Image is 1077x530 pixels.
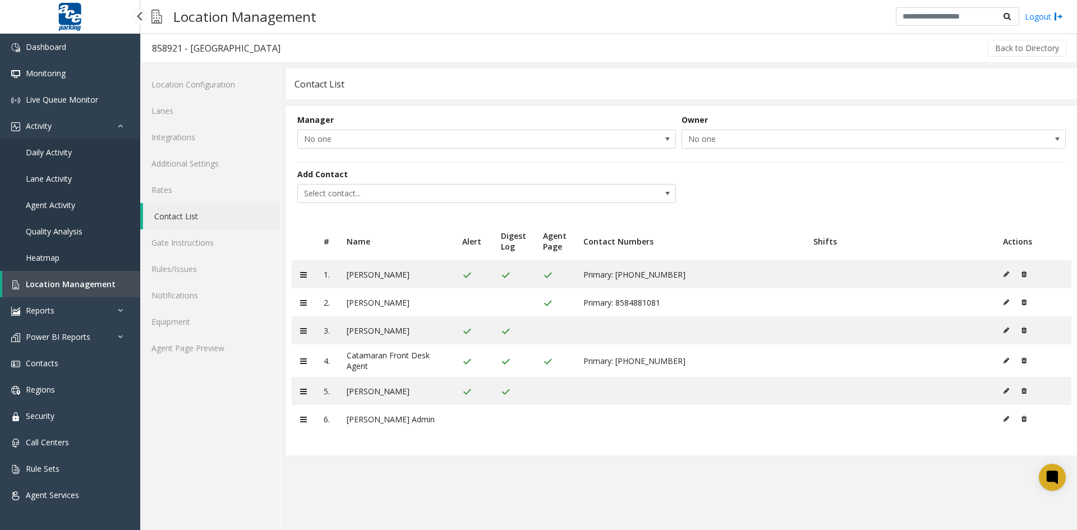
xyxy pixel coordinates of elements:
td: [PERSON_NAME] Admin [338,405,454,433]
img: check [501,388,510,397]
a: Contact List [143,203,280,229]
span: Call Centers [26,437,69,448]
td: [PERSON_NAME] [338,260,454,288]
a: Gate Instructions [140,229,280,256]
img: 'icon' [11,122,20,131]
div: 858921 - [GEOGRAPHIC_DATA] [152,41,280,56]
img: 'icon' [11,70,20,79]
span: Contacts [26,358,58,368]
img: 'icon' [11,386,20,395]
th: Name [338,222,454,260]
img: check [543,357,553,366]
img: 'icon' [11,333,20,342]
img: 'icon' [11,465,20,474]
a: Notifications [140,282,280,308]
a: Lanes [140,98,280,124]
span: Agent Services [26,490,79,500]
span: Primary: [PHONE_NUMBER] [583,269,685,280]
h3: Location Management [168,3,322,30]
img: 'icon' [11,439,20,448]
span: Regions [26,384,55,395]
span: Primary: 8584881081 [583,297,660,308]
td: 5. [315,377,338,405]
img: check [462,357,472,366]
img: logout [1054,11,1063,22]
td: 4. [315,344,338,377]
img: check [462,271,472,280]
a: Additional Settings [140,150,280,177]
td: 1. [315,260,338,288]
th: Alert [454,222,493,260]
span: Daily Activity [26,147,72,158]
img: check [462,327,472,336]
th: Contact Numbers [575,222,805,260]
span: Power BI Reports [26,331,90,342]
button: Back to Directory [988,40,1066,57]
td: [PERSON_NAME] [338,377,454,405]
td: Catamaran Front Desk Agent [338,344,454,377]
a: Logout [1025,11,1063,22]
span: Heatmap [26,252,59,263]
img: check [543,271,553,280]
a: Integrations [140,124,280,150]
span: No one [298,130,600,148]
span: Lane Activity [26,173,72,184]
span: Activity [26,121,52,131]
span: Rule Sets [26,463,59,474]
a: Rates [140,177,280,203]
a: Location Configuration [140,71,280,98]
img: 'icon' [11,280,20,289]
span: Primary: [PHONE_NUMBER] [583,356,685,366]
img: check [501,327,510,336]
a: Rules/Issues [140,256,280,282]
td: 2. [315,288,338,316]
img: 'icon' [11,491,20,500]
th: Digest Log [493,222,535,260]
span: Agent Activity [26,200,75,210]
img: check [462,388,472,397]
label: Owner [682,114,708,126]
span: Location Management [26,279,116,289]
img: 'icon' [11,96,20,105]
img: 'icon' [11,307,20,316]
a: Location Management [2,271,140,297]
img: 'icon' [11,412,20,421]
td: [PERSON_NAME] [338,316,454,344]
img: 'icon' [11,360,20,368]
label: Add Contact [297,168,348,180]
th: Shifts [805,222,995,260]
span: No one [682,130,988,148]
img: 'icon' [11,43,20,52]
span: Quality Analysis [26,226,82,237]
th: # [315,222,338,260]
a: Agent Page Preview [140,335,280,361]
td: 3. [315,316,338,344]
span: Reports [26,305,54,316]
span: Dashboard [26,42,66,52]
span: Select contact... [298,185,600,202]
img: pageIcon [151,3,162,30]
td: [PERSON_NAME] [338,288,454,316]
a: Equipment [140,308,280,335]
label: Manager [297,114,334,126]
div: Contact List [294,77,344,91]
img: check [501,271,510,280]
td: 6. [315,405,338,433]
span: Live Queue Monitor [26,94,98,105]
span: Security [26,411,54,421]
img: check [543,299,553,308]
span: Monitoring [26,68,66,79]
img: check [501,357,510,366]
th: Agent Page [535,222,575,260]
th: Actions [995,222,1071,260]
